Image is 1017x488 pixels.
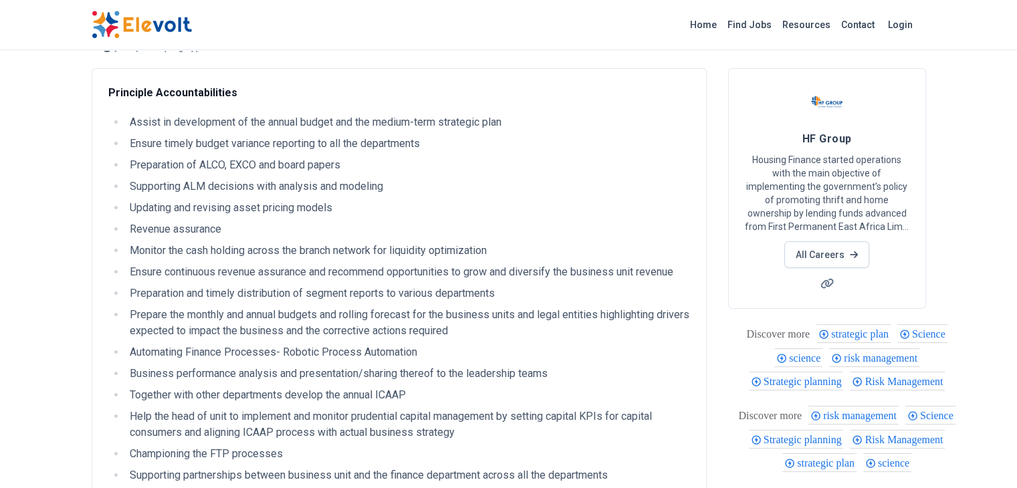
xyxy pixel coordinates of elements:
a: Home [685,14,722,35]
li: Preparation and timely distribution of segment reports to various departments [126,285,690,301]
div: Strategic planning [749,372,844,390]
a: All Careers [784,241,869,268]
iframe: Chat Widget [950,424,1017,488]
img: HF Group [810,85,844,118]
span: Science [920,410,957,421]
span: Strategic planning [764,376,846,387]
div: These are topics related to the article that might interest you [738,406,802,425]
span: strategic plan [831,328,893,340]
div: Science [897,324,947,343]
span: Science [912,328,949,340]
li: Prepare the monthly and annual budgets and rolling forecast for the business units and legal enti... [126,307,690,339]
a: Login [880,11,921,38]
span: risk management [844,352,921,364]
span: science [878,457,913,469]
div: science [774,348,822,367]
li: Championing the FTP processes [126,446,690,462]
img: Elevolt [92,11,192,39]
a: Resources [777,14,836,35]
li: Preparation of ALCO, EXCO and board papers [126,157,690,173]
li: Updating and revising asset pricing models [126,200,690,216]
li: Supporting partnerships between business unit and the finance department across all the departments [126,467,690,483]
div: These are topics related to the article that might interest you [746,325,810,344]
a: Find Jobs [722,14,777,35]
strong: Principle Accountabilities [108,86,237,99]
li: Help the head of unit to implement and monitor prudential capital management by setting capital K... [126,408,690,441]
li: Business performance analysis and presentation/sharing thereof to the leadership teams [126,366,690,382]
li: Monitor the cash holding across the branch network for liquidity optimization [126,243,690,259]
span: HF Group [802,132,852,145]
a: Contact [836,14,880,35]
span: [DATE] [114,43,138,51]
span: Risk Management [865,376,947,387]
span: risk management [823,410,901,421]
div: strategic plan [816,324,891,343]
li: Together with other departments develop the annual ICAAP [126,387,690,403]
span: Strategic planning [764,434,846,445]
li: Ensure continuous revenue assurance and recommend opportunities to grow and diversify the busines... [126,264,690,280]
div: Risk Management [850,430,945,449]
li: Supporting ALM decisions with analysis and modeling [126,178,690,195]
span: science [789,352,824,364]
div: risk management [829,348,919,367]
li: Revenue assurance [126,221,690,237]
p: - Accepting Applications [141,43,233,51]
div: science [863,453,911,472]
div: risk management [808,406,899,424]
div: Strategic planning [749,430,844,449]
p: Housing Finance started operations with the main objective of implementing the government’s polic... [745,153,909,233]
li: Automating Finance Processes- Robotic Process Automation [126,344,690,360]
div: Science [905,406,955,424]
span: strategic plan [797,457,859,469]
span: Risk Management [865,434,947,445]
div: strategic plan [782,453,857,472]
li: Assist in development of the annual budget and the medium-term strategic plan [126,114,690,130]
li: Ensure timely budget variance reporting to all the departments [126,136,690,152]
div: Risk Management [850,372,945,390]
